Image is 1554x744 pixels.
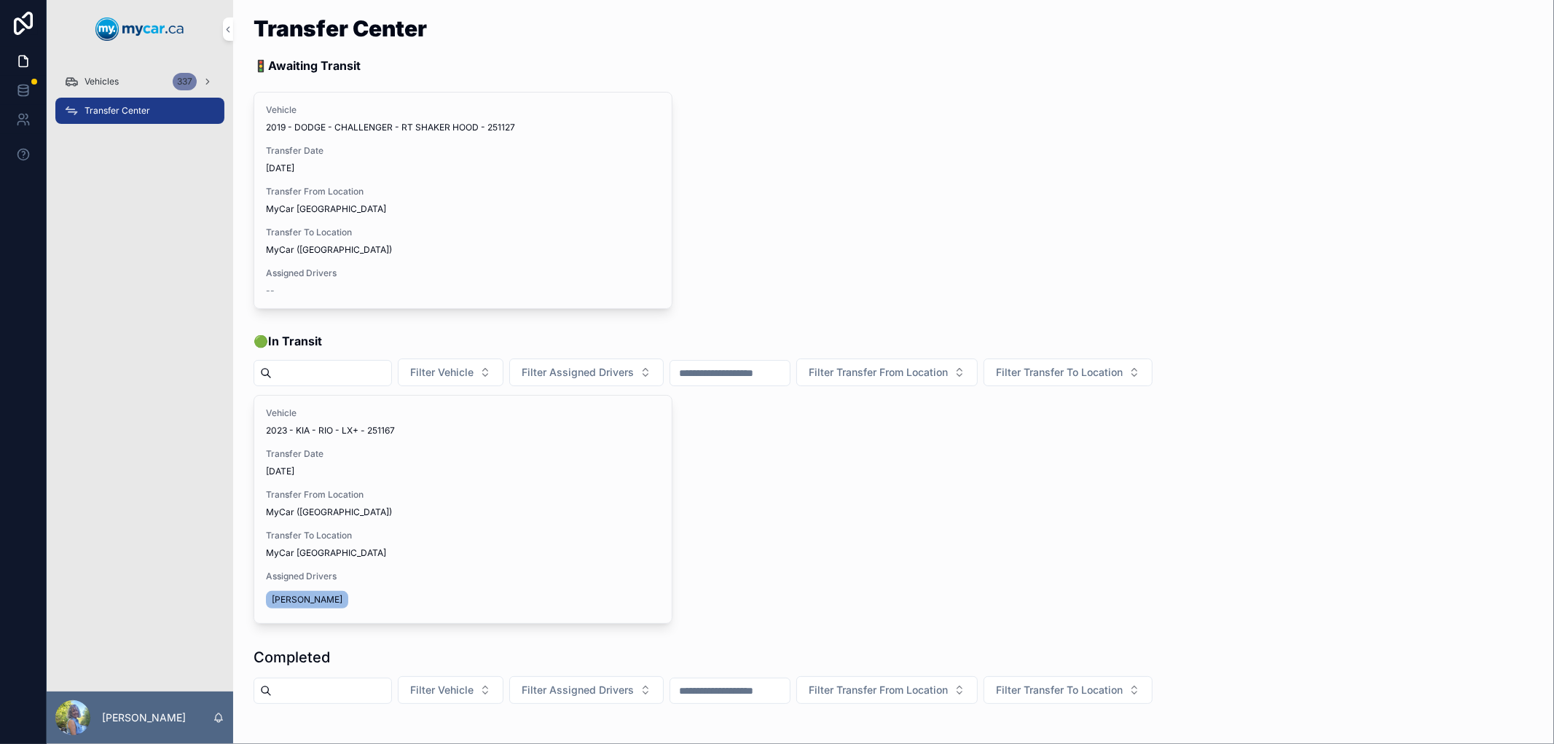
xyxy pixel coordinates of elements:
[996,365,1123,380] span: Filter Transfer To Location
[398,676,503,704] button: Select Button
[266,227,660,238] span: Transfer To Location
[268,58,361,73] strong: Awaiting Transit
[509,676,664,704] button: Select Button
[522,365,634,380] span: Filter Assigned Drivers
[984,676,1153,704] button: Select Button
[47,58,233,143] div: scrollable content
[266,162,660,174] span: [DATE]
[266,203,386,215] span: MyCar [GEOGRAPHIC_DATA]
[85,76,119,87] span: Vehicles
[266,448,660,460] span: Transfer Date
[266,530,660,541] span: Transfer To Location
[266,489,660,501] span: Transfer From Location
[398,359,503,386] button: Select Button
[254,395,672,624] a: Vehicle2023 - KIA - RIO - LX+ - 251167Transfer Date[DATE]Transfer From LocationMyCar ([GEOGRAPHIC...
[809,683,948,697] span: Filter Transfer From Location
[410,683,474,697] span: Filter Vehicle
[102,710,186,725] p: [PERSON_NAME]
[254,647,330,667] h1: Completed
[173,73,197,90] div: 337
[509,359,664,386] button: Select Button
[85,105,150,117] span: Transfer Center
[266,407,660,419] span: Vehicle
[266,466,660,477] span: [DATE]
[266,145,660,157] span: Transfer Date
[254,92,672,309] a: Vehicle2019 - DODGE - CHALLENGER - RT SHAKER HOOD - 251127Transfer Date[DATE]Transfer From Locati...
[796,676,978,704] button: Select Button
[984,359,1153,386] button: Select Button
[254,17,427,39] h1: Transfer Center
[266,425,395,436] span: 2023 - KIA - RIO - LX+ - 251167
[266,244,392,256] span: MyCar ([GEOGRAPHIC_DATA])
[55,98,224,124] a: Transfer Center
[268,334,322,348] strong: In Transit
[266,186,660,197] span: Transfer From Location
[254,57,427,74] p: 🚦
[95,17,184,41] img: App logo
[266,547,386,559] span: MyCar [GEOGRAPHIC_DATA]
[796,359,978,386] button: Select Button
[266,104,660,116] span: Vehicle
[809,365,948,380] span: Filter Transfer From Location
[522,683,634,697] span: Filter Assigned Drivers
[266,571,660,582] span: Assigned Drivers
[266,267,660,279] span: Assigned Drivers
[272,594,342,606] span: [PERSON_NAME]
[996,683,1123,697] span: Filter Transfer To Location
[266,506,392,518] span: MyCar ([GEOGRAPHIC_DATA])
[266,122,515,133] span: 2019 - DODGE - CHALLENGER - RT SHAKER HOOD - 251127
[266,285,275,297] span: --
[254,332,322,350] span: 🟢
[410,365,474,380] span: Filter Vehicle
[55,68,224,95] a: Vehicles337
